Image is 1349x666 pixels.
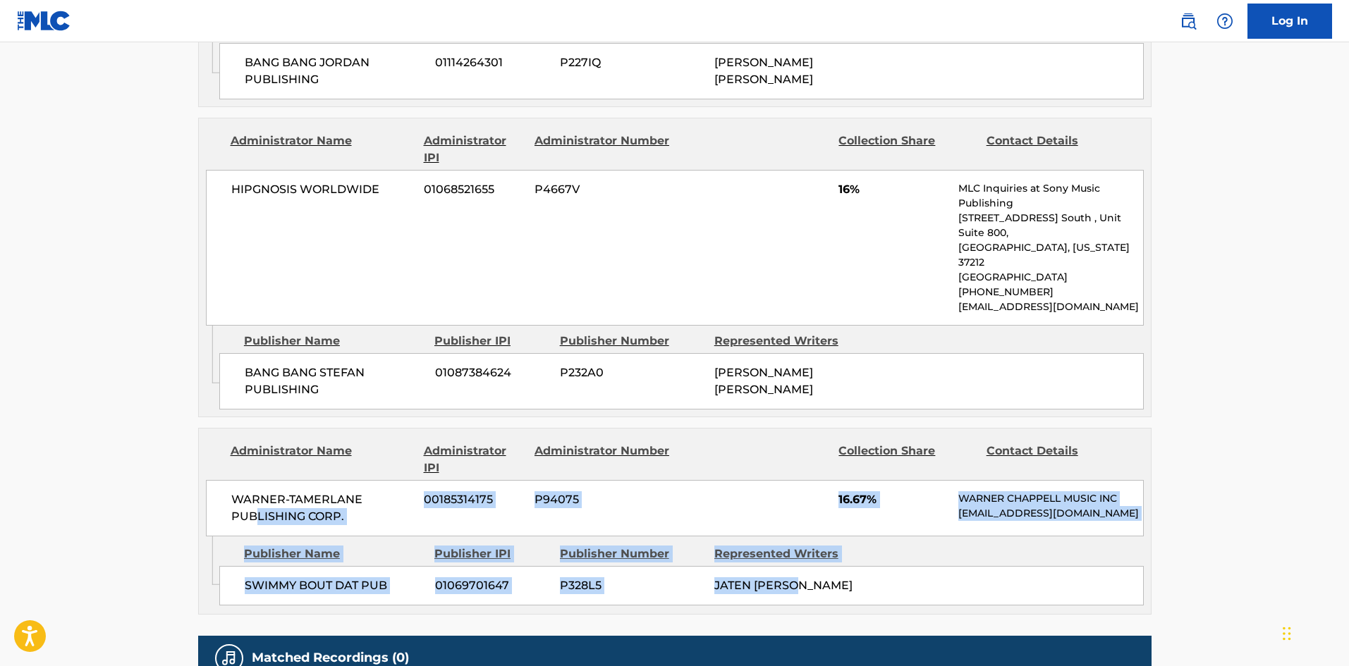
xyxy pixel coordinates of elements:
span: 16.67% [838,491,948,508]
a: Log In [1247,4,1332,39]
span: BANG BANG STEFAN PUBLISHING [245,364,425,398]
span: SWIMMY BOUT DAT PUB [245,577,425,594]
span: P232A0 [560,364,704,381]
div: Publisher IPI [434,333,549,350]
span: [PERSON_NAME] [PERSON_NAME] [714,366,813,396]
p: [EMAIL_ADDRESS][DOMAIN_NAME] [958,300,1142,314]
div: Chat-Widget [1278,598,1349,666]
p: [PHONE_NUMBER] [958,285,1142,300]
img: search [1180,13,1197,30]
div: Administrator Name [231,132,413,166]
div: Ziehen [1283,612,1291,655]
span: P227IQ [560,54,704,71]
div: Publisher Name [244,333,424,350]
p: [GEOGRAPHIC_DATA] [958,270,1142,285]
div: Help [1211,7,1239,35]
div: Publisher Name [244,545,424,562]
span: 16% [838,181,948,198]
span: 01114264301 [435,54,549,71]
span: HIPGNOSIS WORLDWIDE [231,181,414,198]
p: [GEOGRAPHIC_DATA], [US_STATE] 37212 [958,240,1142,270]
div: Collection Share [838,132,975,166]
span: 01068521655 [424,181,524,198]
span: P94075 [535,491,671,508]
div: Administrator IPI [424,443,524,476]
img: MLC Logo [17,11,71,31]
p: WARNER CHAPPELL MUSIC INC [958,491,1142,506]
div: Represented Writers [714,545,858,562]
div: Collection Share [838,443,975,476]
span: P4667V [535,181,671,198]
p: MLC Inquiries at Sony Music Publishing [958,181,1142,211]
span: 01069701647 [435,577,549,594]
div: Contact Details [987,443,1123,476]
span: BANG BANG JORDAN PUBLISHING [245,54,425,88]
span: 00185314175 [424,491,524,508]
span: 01087384624 [435,364,549,381]
div: Contact Details [987,132,1123,166]
div: Represented Writers [714,333,858,350]
div: Administrator Number [535,132,671,166]
span: JATEN [PERSON_NAME] [714,579,853,592]
div: Publisher Number [560,333,704,350]
div: Administrator Number [535,443,671,476]
span: WARNER-TAMERLANE PUBLISHING CORP. [231,491,414,525]
img: help [1216,13,1233,30]
h5: Matched Recordings (0) [252,650,409,666]
div: Administrator Name [231,443,413,476]
div: Publisher Number [560,545,704,562]
p: [STREET_ADDRESS] South , Unit Suite 800, [958,211,1142,240]
span: [PERSON_NAME] [PERSON_NAME] [714,56,813,86]
div: Publisher IPI [434,545,549,562]
p: [EMAIL_ADDRESS][DOMAIN_NAME] [958,506,1142,521]
div: Administrator IPI [424,132,524,166]
a: Public Search [1174,7,1202,35]
iframe: Chat Widget [1278,598,1349,666]
span: P328L5 [560,577,704,594]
